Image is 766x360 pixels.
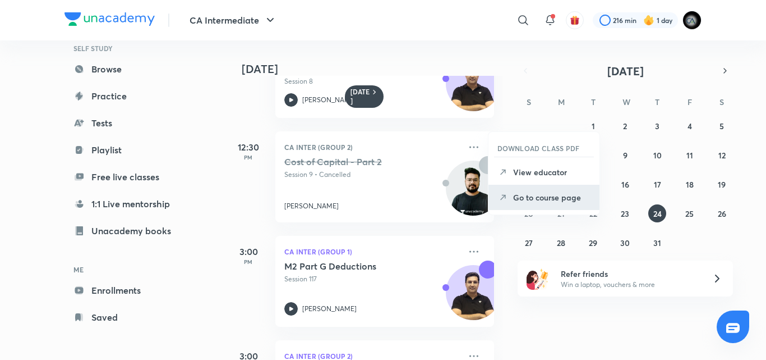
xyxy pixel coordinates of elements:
abbr: July 10, 2025 [653,150,662,161]
abbr: July 11, 2025 [686,150,693,161]
abbr: July 29, 2025 [589,238,597,248]
p: CA Inter (Group 2) [284,140,460,154]
button: July 30, 2025 [616,234,634,252]
button: July 5, 2025 [713,117,731,135]
a: Playlist [64,139,195,161]
button: CA Intermediate [183,9,284,31]
img: streak [643,15,654,26]
h6: DOWNLOAD CLASS PDF [497,143,580,153]
abbr: July 1, 2025 [592,121,595,131]
button: avatar [566,11,584,29]
img: avatar [570,15,580,25]
h6: SELF STUDY [64,39,195,58]
abbr: July 28, 2025 [557,238,565,248]
button: July 31, 2025 [648,234,666,252]
p: [PERSON_NAME] [302,95,357,105]
abbr: Sunday [527,97,531,107]
button: July 24, 2025 [648,204,666,222]
button: July 28, 2025 [552,234,570,252]
abbr: July 5, 2025 [719,121,724,131]
a: Tests [64,112,195,134]
p: Win a laptop, vouchers & more [561,280,699,290]
h5: 3:00 [226,245,271,258]
abbr: July 21, 2025 [557,208,565,219]
img: referral [527,267,549,290]
h4: [DATE] [242,62,505,76]
a: Practice [64,85,195,107]
a: Company Logo [64,12,155,29]
button: July 19, 2025 [713,175,731,193]
abbr: Tuesday [591,97,596,107]
h5: 12:30 [226,140,271,154]
img: Avatar [446,271,500,325]
abbr: Saturday [719,97,724,107]
p: [PERSON_NAME] [284,201,339,211]
a: 1:1 Live mentorship [64,193,195,215]
a: Browse [64,58,195,80]
img: poojita Agrawal [682,11,702,30]
p: [PERSON_NAME] [302,304,357,314]
a: Free live classes [64,166,195,188]
abbr: Thursday [655,97,659,107]
button: July 27, 2025 [520,234,538,252]
abbr: July 19, 2025 [718,179,726,190]
button: July 1, 2025 [584,117,602,135]
abbr: July 30, 2025 [620,238,630,248]
abbr: July 31, 2025 [653,238,661,248]
h6: [DATE] [350,88,370,106]
abbr: July 25, 2025 [685,208,694,219]
button: July 17, 2025 [648,175,666,193]
abbr: July 4, 2025 [687,121,692,131]
p: Session 117 [284,274,460,284]
a: Enrollments [64,279,195,302]
button: July 26, 2025 [713,204,731,222]
abbr: July 20, 2025 [524,208,533,219]
abbr: July 3, 2025 [655,121,659,131]
h6: Refer friends [561,268,699,280]
button: July 18, 2025 [681,175,699,193]
button: July 2, 2025 [616,117,634,135]
button: July 29, 2025 [584,234,602,252]
button: July 25, 2025 [681,204,699,222]
button: July 11, 2025 [681,146,699,164]
abbr: July 16, 2025 [621,179,629,190]
p: View educator [513,166,590,178]
button: July 23, 2025 [616,204,634,222]
img: Avatar [446,167,500,221]
abbr: July 23, 2025 [621,208,629,219]
abbr: July 18, 2025 [686,179,694,190]
abbr: Wednesday [622,97,630,107]
button: July 12, 2025 [713,146,731,164]
abbr: July 27, 2025 [525,238,533,248]
h5: M2 Part G Deductions [284,261,424,272]
p: CA Inter (Group 1) [284,245,460,258]
abbr: July 26, 2025 [718,208,726,219]
abbr: July 12, 2025 [718,150,726,161]
button: July 4, 2025 [681,117,699,135]
p: Go to course page [513,192,590,203]
abbr: Friday [687,97,692,107]
button: July 16, 2025 [616,175,634,193]
button: [DATE] [533,63,717,79]
button: July 9, 2025 [616,146,634,164]
h5: Cost of Capital - Part 2 [284,156,424,167]
abbr: July 24, 2025 [653,208,662,219]
button: July 10, 2025 [648,146,666,164]
abbr: July 22, 2025 [589,208,597,219]
span: [DATE] [607,63,644,79]
abbr: July 17, 2025 [654,179,661,190]
abbr: July 2, 2025 [623,121,627,131]
abbr: July 9, 2025 [623,150,627,161]
h6: ME [64,260,195,279]
p: PM [226,154,271,161]
a: Unacademy books [64,220,195,242]
p: Session 8 [284,76,460,86]
a: Saved [64,306,195,329]
button: July 3, 2025 [648,117,666,135]
img: Avatar [446,62,500,116]
abbr: Monday [558,97,565,107]
p: PM [226,258,271,265]
img: Company Logo [64,12,155,26]
p: Session 9 • Cancelled [284,170,460,180]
